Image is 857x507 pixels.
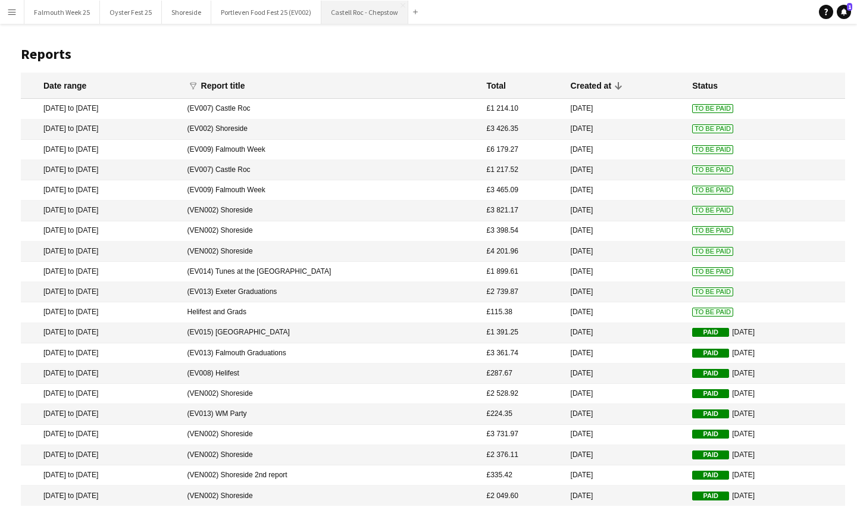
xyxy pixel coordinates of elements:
[182,343,481,364] mat-cell: (EV013) Falmouth Graduations
[481,221,565,242] mat-cell: £3 398.54
[847,3,852,11] span: 1
[21,180,182,201] mat-cell: [DATE] to [DATE]
[565,384,687,404] mat-cell: [DATE]
[686,465,845,486] mat-cell: [DATE]
[182,302,481,323] mat-cell: Helifest and Grads
[481,242,565,262] mat-cell: £4 201.96
[565,343,687,364] mat-cell: [DATE]
[565,302,687,323] mat-cell: [DATE]
[182,404,481,424] mat-cell: (EV013) WM Party
[565,140,687,160] mat-cell: [DATE]
[481,302,565,323] mat-cell: £115.38
[481,323,565,343] mat-cell: £1 391.25
[692,145,733,154] span: To Be Paid
[481,486,565,506] mat-cell: £2 049.60
[692,104,733,113] span: To Be Paid
[692,328,729,337] span: Paid
[481,282,565,302] mat-cell: £2 739.87
[182,180,481,201] mat-cell: (EV009) Falmouth Week
[692,430,729,439] span: Paid
[162,1,211,24] button: Shoreside
[565,364,687,384] mat-cell: [DATE]
[182,120,481,140] mat-cell: (EV002) Shoreside
[692,369,729,378] span: Paid
[182,160,481,180] mat-cell: (EV007) Castle Roc
[481,343,565,364] mat-cell: £3 361.74
[481,404,565,424] mat-cell: £224.35
[182,262,481,282] mat-cell: (EV014) Tunes at the [GEOGRAPHIC_DATA]
[182,282,481,302] mat-cell: (EV013) Exeter Graduations
[24,1,100,24] button: Falmouth Week 25
[565,486,687,506] mat-cell: [DATE]
[565,282,687,302] mat-cell: [DATE]
[321,1,408,24] button: Castell Roc - Chepstow
[565,262,687,282] mat-cell: [DATE]
[692,492,729,500] span: Paid
[21,465,182,486] mat-cell: [DATE] to [DATE]
[565,160,687,180] mat-cell: [DATE]
[686,425,845,445] mat-cell: [DATE]
[692,247,733,256] span: To Be Paid
[21,99,182,119] mat-cell: [DATE] to [DATE]
[692,80,718,91] div: Status
[21,323,182,343] mat-cell: [DATE] to [DATE]
[21,201,182,221] mat-cell: [DATE] to [DATE]
[21,404,182,424] mat-cell: [DATE] to [DATE]
[21,343,182,364] mat-cell: [DATE] to [DATE]
[692,124,733,133] span: To Be Paid
[182,242,481,262] mat-cell: (VEN002) Shoreside
[686,384,845,404] mat-cell: [DATE]
[686,364,845,384] mat-cell: [DATE]
[21,364,182,384] mat-cell: [DATE] to [DATE]
[21,302,182,323] mat-cell: [DATE] to [DATE]
[565,404,687,424] mat-cell: [DATE]
[565,445,687,465] mat-cell: [DATE]
[21,140,182,160] mat-cell: [DATE] to [DATE]
[565,99,687,119] mat-cell: [DATE]
[481,99,565,119] mat-cell: £1 214.10
[565,221,687,242] mat-cell: [DATE]
[481,201,565,221] mat-cell: £3 821.17
[481,465,565,486] mat-cell: £335.42
[565,120,687,140] mat-cell: [DATE]
[481,180,565,201] mat-cell: £3 465.09
[21,160,182,180] mat-cell: [DATE] to [DATE]
[692,165,733,174] span: To Be Paid
[692,349,729,358] span: Paid
[565,180,687,201] mat-cell: [DATE]
[487,80,506,91] div: Total
[686,404,845,424] mat-cell: [DATE]
[692,226,733,235] span: To Be Paid
[692,287,733,296] span: To Be Paid
[182,384,481,404] mat-cell: (VEN002) Shoreside
[211,1,321,24] button: Portleven Food Fest 25 (EV002)
[481,364,565,384] mat-cell: £287.67
[201,80,256,91] div: Report title
[100,1,162,24] button: Oyster Fest 25
[481,384,565,404] mat-cell: £2 528.92
[182,465,481,486] mat-cell: (VEN002) Shoreside 2nd report
[571,80,611,91] div: Created at
[21,486,182,506] mat-cell: [DATE] to [DATE]
[43,80,86,91] div: Date range
[182,486,481,506] mat-cell: (VEN002) Shoreside
[481,120,565,140] mat-cell: £3 426.35
[692,409,729,418] span: Paid
[21,120,182,140] mat-cell: [DATE] to [DATE]
[692,389,729,398] span: Paid
[565,201,687,221] mat-cell: [DATE]
[21,445,182,465] mat-cell: [DATE] to [DATE]
[182,425,481,445] mat-cell: (VEN002) Shoreside
[692,450,729,459] span: Paid
[21,384,182,404] mat-cell: [DATE] to [DATE]
[481,445,565,465] mat-cell: £2 376.11
[21,221,182,242] mat-cell: [DATE] to [DATE]
[692,471,729,480] span: Paid
[565,425,687,445] mat-cell: [DATE]
[21,262,182,282] mat-cell: [DATE] to [DATE]
[692,186,733,195] span: To Be Paid
[686,323,845,343] mat-cell: [DATE]
[837,5,851,19] a: 1
[481,140,565,160] mat-cell: £6 179.27
[571,80,622,91] div: Created at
